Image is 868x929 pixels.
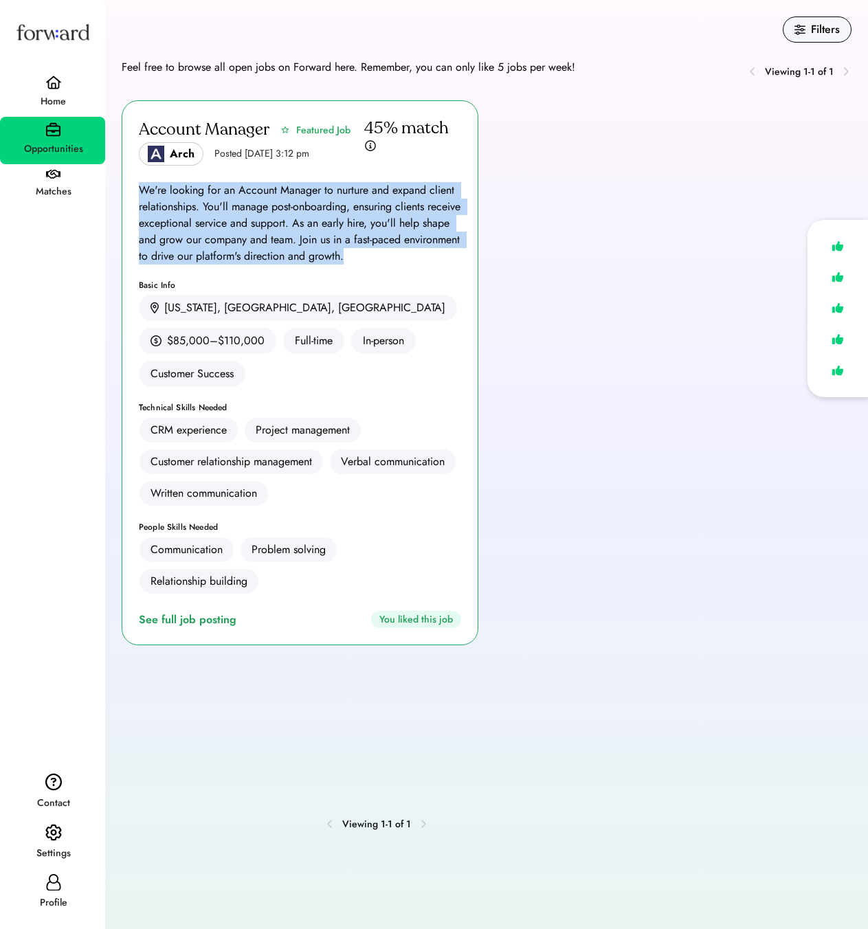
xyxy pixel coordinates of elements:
[151,573,247,590] div: Relationship building
[342,817,411,831] div: Viewing 1-1 of 1
[139,612,242,628] a: See full job posting
[46,170,60,179] img: handshake.svg
[828,236,847,256] img: like.svg
[256,422,350,438] div: Project management
[139,523,461,531] div: People Skills Needed
[828,267,847,287] img: like.svg
[46,122,60,137] img: briefcase.svg
[139,182,461,265] div: We're looking for an Account Manager to nurture and expand client relationships. You'll manage po...
[794,24,805,35] img: filters.svg
[351,328,416,354] div: In-person
[1,895,105,911] div: Profile
[151,485,257,502] div: Written communication
[283,328,344,354] div: Full-time
[296,123,350,137] div: Featured Job
[828,361,847,381] img: like.svg
[1,845,105,862] div: Settings
[1,183,105,200] div: Matches
[139,119,269,141] div: Account Manager
[148,146,164,162] img: Logo_Blue_1.png
[371,611,461,628] div: You liked this job
[828,329,847,349] img: like.svg
[139,403,461,412] div: Technical Skills Needed
[765,65,834,79] div: Viewing 1-1 of 1
[167,333,265,349] div: $85,000–$110,000
[151,454,312,470] div: Customer relationship management
[45,773,62,791] img: contact.svg
[1,795,105,812] div: Contact
[252,541,326,558] div: Problem solving
[1,93,105,110] div: Home
[122,59,575,76] div: Feel free to browse all open jobs on Forward here. Remember, you can only like 5 jobs per week!
[341,454,445,470] div: Verbal communication
[170,146,194,162] div: Arch
[151,335,162,347] img: money.svg
[14,11,92,53] img: Forward logo
[151,302,159,314] img: location.svg
[214,147,309,161] div: Posted [DATE] 3:12 pm
[164,300,445,316] div: [US_STATE], [GEOGRAPHIC_DATA], [GEOGRAPHIC_DATA]
[45,824,62,842] img: settings.svg
[139,361,245,387] div: Customer Success
[1,141,105,157] div: Opportunities
[139,281,461,289] div: Basic Info
[151,422,227,438] div: CRM experience
[364,139,377,153] img: info.svg
[811,21,840,38] div: Filters
[364,117,449,139] div: 45% match
[45,76,62,89] img: home.svg
[151,541,223,558] div: Communication
[828,298,847,318] img: like.svg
